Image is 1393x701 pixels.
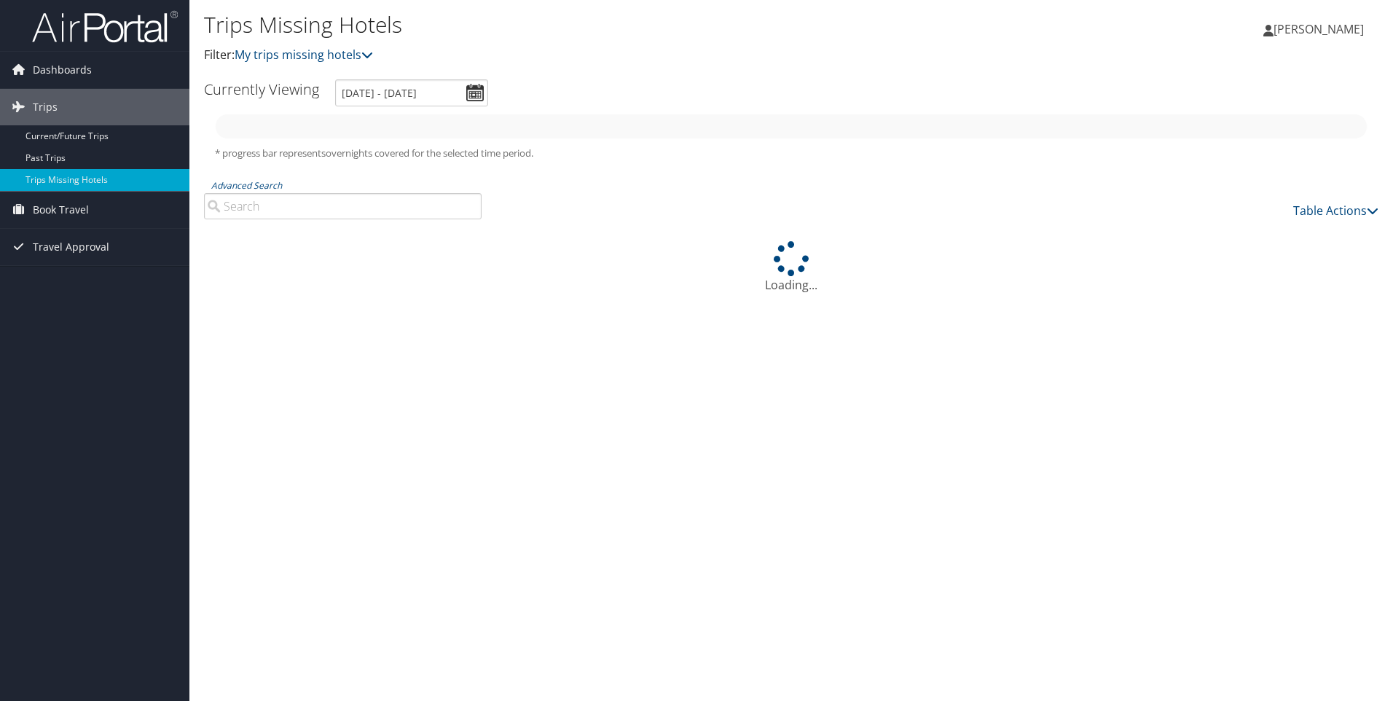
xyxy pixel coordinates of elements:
[204,79,319,99] h3: Currently Viewing
[1274,21,1364,37] span: [PERSON_NAME]
[33,192,89,228] span: Book Travel
[33,89,58,125] span: Trips
[204,46,987,65] p: Filter:
[1263,7,1378,51] a: [PERSON_NAME]
[204,193,482,219] input: Advanced Search
[32,9,178,44] img: airportal-logo.png
[33,229,109,265] span: Travel Approval
[204,9,987,40] h1: Trips Missing Hotels
[211,179,282,192] a: Advanced Search
[33,52,92,88] span: Dashboards
[335,79,488,106] input: [DATE] - [DATE]
[204,241,1378,294] div: Loading...
[1293,203,1378,219] a: Table Actions
[215,146,1368,160] h5: * progress bar represents overnights covered for the selected time period.
[235,47,373,63] a: My trips missing hotels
